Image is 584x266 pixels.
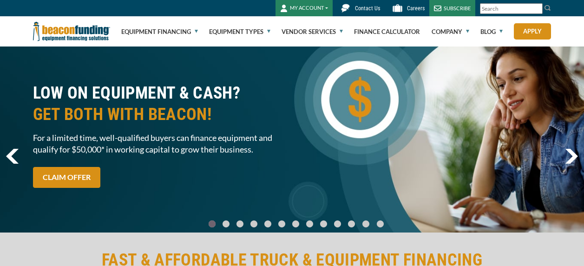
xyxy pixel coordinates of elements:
a: Go To Slide 6 [290,220,301,228]
a: Go To Slide 7 [304,220,315,228]
a: next [565,149,578,164]
a: Go To Slide 2 [234,220,245,228]
span: GET BOTH WITH BEACON! [33,104,287,125]
img: Left Navigator [6,149,19,164]
a: CLAIM OFFER [33,167,100,188]
span: For a limited time, well-qualified buyers can finance equipment and qualify for $50,000* in worki... [33,132,287,155]
a: Go To Slide 1 [220,220,231,228]
span: Contact Us [355,5,380,12]
a: Vendor Services [282,17,343,47]
a: Apply [514,23,551,40]
a: previous [6,149,19,164]
a: Equipment Financing [121,17,198,47]
a: Clear search text [533,5,540,13]
input: Search [480,3,543,14]
a: Go To Slide 4 [262,220,273,228]
a: Company [432,17,469,47]
a: Go To Slide 3 [248,220,259,228]
a: Blog [480,17,503,47]
a: Go To Slide 10 [346,220,357,228]
a: Go To Slide 5 [276,220,287,228]
a: Finance Calculator [354,17,420,47]
a: Go To Slide 11 [360,220,372,228]
h2: LOW ON EQUIPMENT & CASH? [33,82,287,125]
a: Go To Slide 9 [332,220,343,228]
a: Equipment Types [209,17,270,47]
img: Search [544,4,551,12]
a: Go To Slide 12 [374,220,386,228]
img: Beacon Funding Corporation logo [33,16,110,47]
a: Go To Slide 0 [206,220,217,228]
a: Go To Slide 8 [318,220,329,228]
img: Right Navigator [565,149,578,164]
span: Careers [407,5,425,12]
